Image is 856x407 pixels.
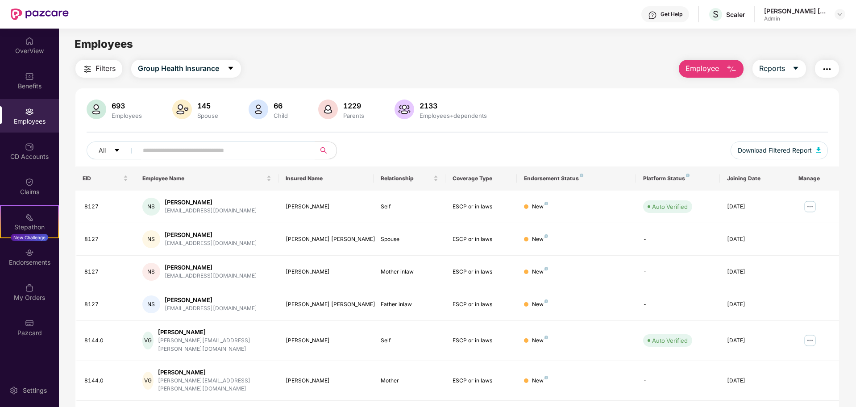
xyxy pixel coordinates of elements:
[381,175,431,182] span: Relationship
[87,141,141,159] button: Allcaret-down
[318,100,338,119] img: svg+xml;base64,PHN2ZyB4bWxucz0iaHR0cDovL3d3dy53My5vcmcvMjAwMC9zdmciIHhtbG5zOnhsaW5rPSJodHRwOi8vd3...
[11,8,69,20] img: New Pazcare Logo
[20,386,50,395] div: Settings
[532,336,548,345] div: New
[544,267,548,270] img: svg+xml;base64,PHN2ZyB4bWxucz0iaHR0cDovL3d3dy53My5vcmcvMjAwMC9zdmciIHdpZHRoPSI4IiBoZWlnaHQ9IjgiIH...
[286,235,367,244] div: [PERSON_NAME] [PERSON_NAME]
[720,166,791,191] th: Joining Date
[25,213,34,222] img: svg+xml;base64,PHN2ZyB4bWxucz0iaHR0cDovL3d3dy53My5vcmcvMjAwMC9zdmciIHdpZHRoPSIyMSIgaGVpZ2h0PSIyMC...
[99,145,106,155] span: All
[764,15,827,22] div: Admin
[726,64,737,75] img: svg+xml;base64,PHN2ZyB4bWxucz0iaHR0cDovL3d3dy53My5vcmcvMjAwMC9zdmciIHhtbG5zOnhsaW5rPSJodHRwOi8vd3...
[341,101,366,110] div: 1229
[158,377,271,394] div: [PERSON_NAME][EMAIL_ADDRESS][PERSON_NAME][DOMAIN_NAME]
[381,235,438,244] div: Spouse
[686,63,719,74] span: Employee
[75,37,133,50] span: Employees
[25,178,34,187] img: svg+xml;base64,PHN2ZyBpZD0iQ2xhaW0iIHhtbG5zPSJodHRwOi8vd3d3LnczLm9yZy8yMDAwL3N2ZyIgd2lkdGg9IjIwIi...
[803,333,817,348] img: manageButton
[738,145,812,155] span: Download Filtered Report
[636,223,719,256] td: -
[727,300,784,309] div: [DATE]
[726,10,745,19] div: Scaler
[752,60,806,78] button: Reportscaret-down
[791,166,839,191] th: Manage
[96,63,116,74] span: Filters
[82,64,93,75] img: svg+xml;base64,PHN2ZyB4bWxucz0iaHR0cDovL3d3dy53My5vcmcvMjAwMC9zdmciIHdpZHRoPSIyNCIgaGVpZ2h0PSIyNC...
[9,386,18,395] img: svg+xml;base64,PHN2ZyBpZD0iU2V0dGluZy0yMHgyMCIgeG1sbnM9Imh0dHA6Ly93d3cudzMub3JnLzIwMDAvc3ZnIiB3aW...
[135,166,278,191] th: Employee Name
[227,65,234,73] span: caret-down
[286,336,367,345] div: [PERSON_NAME]
[87,100,106,119] img: svg+xml;base64,PHN2ZyB4bWxucz0iaHR0cDovL3d3dy53My5vcmcvMjAwMC9zdmciIHhtbG5zOnhsaW5rPSJodHRwOi8vd3...
[84,203,128,211] div: 8127
[84,336,128,345] div: 8144.0
[836,11,844,18] img: svg+xml;base64,PHN2ZyBpZD0iRHJvcGRvd24tMzJ4MzIiIHhtbG5zPSJodHRwOi8vd3d3LnczLm9yZy8yMDAwL3N2ZyIgd2...
[544,336,548,339] img: svg+xml;base64,PHN2ZyB4bWxucz0iaHR0cDovL3d3dy53My5vcmcvMjAwMC9zdmciIHdpZHRoPSI4IiBoZWlnaHQ9IjgiIH...
[249,100,268,119] img: svg+xml;base64,PHN2ZyB4bWxucz0iaHR0cDovL3d3dy53My5vcmcvMjAwMC9zdmciIHhtbG5zOnhsaW5rPSJodHRwOi8vd3...
[727,336,784,345] div: [DATE]
[816,147,821,153] img: svg+xml;base64,PHN2ZyB4bWxucz0iaHR0cDovL3d3dy53My5vcmcvMjAwMC9zdmciIHhtbG5zOnhsaW5rPSJodHRwOi8vd3...
[165,296,257,304] div: [PERSON_NAME]
[142,372,154,390] div: VG
[172,100,192,119] img: svg+xml;base64,PHN2ZyB4bWxucz0iaHR0cDovL3d3dy53My5vcmcvMjAwMC9zdmciIHhtbG5zOnhsaW5rPSJodHRwOi8vd3...
[636,288,719,321] td: -
[727,203,784,211] div: [DATE]
[731,141,828,159] button: Download Filtered Report
[142,230,160,248] div: NS
[532,377,548,385] div: New
[341,112,366,119] div: Parents
[286,268,367,276] div: [PERSON_NAME]
[84,300,128,309] div: 8127
[25,142,34,151] img: svg+xml;base64,PHN2ZyBpZD0iQ0RfQWNjb3VudHMiIGRhdGEtbmFtZT0iQ0QgQWNjb3VudHMiIHhtbG5zPSJodHRwOi8vd3...
[75,60,122,78] button: Filters
[315,147,332,154] span: search
[315,141,337,159] button: search
[636,256,719,288] td: -
[532,203,548,211] div: New
[138,63,219,74] span: Group Health Insurance
[727,235,784,244] div: [DATE]
[453,235,510,244] div: ESCP or in laws
[286,203,367,211] div: [PERSON_NAME]
[580,174,583,177] img: svg+xml;base64,PHN2ZyB4bWxucz0iaHR0cDovL3d3dy53My5vcmcvMjAwMC9zdmciIHdpZHRoPSI4IiBoZWlnaHQ9IjgiIH...
[114,147,120,154] span: caret-down
[84,268,128,276] div: 8127
[381,300,438,309] div: Father inlaw
[532,300,548,309] div: New
[286,377,367,385] div: [PERSON_NAME]
[713,9,719,20] span: S
[83,175,121,182] span: EID
[165,239,257,248] div: [EMAIL_ADDRESS][DOMAIN_NAME]
[272,101,290,110] div: 66
[286,300,367,309] div: [PERSON_NAME] [PERSON_NAME]
[822,64,832,75] img: svg+xml;base64,PHN2ZyB4bWxucz0iaHR0cDovL3d3dy53My5vcmcvMjAwMC9zdmciIHdpZHRoPSIyNCIgaGVpZ2h0PSIyNC...
[165,272,257,280] div: [EMAIL_ADDRESS][DOMAIN_NAME]
[84,377,128,385] div: 8144.0
[524,175,629,182] div: Endorsement Status
[381,336,438,345] div: Self
[25,37,34,46] img: svg+xml;base64,PHN2ZyBpZD0iSG9tZSIgeG1sbnM9Imh0dHA6Ly93d3cudzMub3JnLzIwMDAvc3ZnIiB3aWR0aD0iMjAiIG...
[110,101,144,110] div: 693
[165,198,257,207] div: [PERSON_NAME]
[445,166,517,191] th: Coverage Type
[532,235,548,244] div: New
[165,231,257,239] div: [PERSON_NAME]
[110,112,144,119] div: Employees
[195,112,220,119] div: Spouse
[142,332,154,349] div: VG
[142,263,160,281] div: NS
[453,203,510,211] div: ESCP or in laws
[158,368,271,377] div: [PERSON_NAME]
[195,101,220,110] div: 145
[142,175,265,182] span: Employee Name
[374,166,445,191] th: Relationship
[158,328,271,336] div: [PERSON_NAME]
[453,300,510,309] div: ESCP or in laws
[278,166,374,191] th: Insured Name
[381,377,438,385] div: Mother
[648,11,657,20] img: svg+xml;base64,PHN2ZyBpZD0iSGVscC0zMngzMiIgeG1sbnM9Imh0dHA6Ly93d3cudzMub3JnLzIwMDAvc3ZnIiB3aWR0aD...
[532,268,548,276] div: New
[381,203,438,211] div: Self
[131,60,241,78] button: Group Health Insurancecaret-down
